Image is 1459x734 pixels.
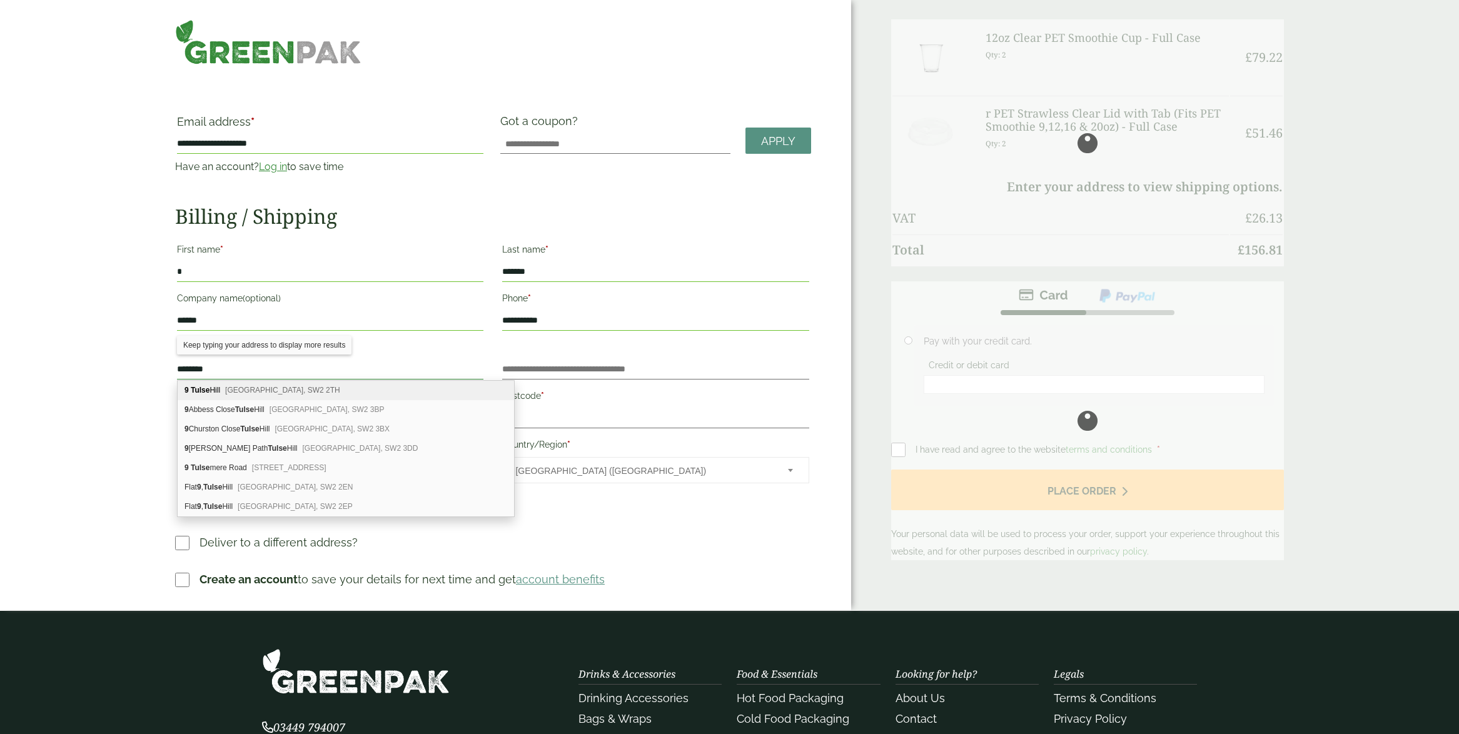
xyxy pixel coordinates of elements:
b: 9 [184,386,189,395]
div: 9 Churston Close Tulse Hill [178,420,514,439]
b: Tulse [191,463,210,472]
label: Phone [502,289,809,311]
a: account benefits [516,573,605,586]
a: Log in [259,161,287,173]
label: Email address [177,116,483,134]
label: Company name [177,289,483,311]
abbr: required [251,115,255,128]
p: Deliver to a different address? [199,534,358,551]
b: Tulse [191,386,210,395]
a: Bags & Wraps [578,712,652,725]
b: 9 [197,483,201,491]
span: (optional) [243,293,281,303]
label: Got a coupon? [500,114,583,134]
span: United Kingdom (UK) [515,458,770,484]
label: Postcode [502,387,809,408]
abbr: required [567,440,570,450]
a: Contact [896,712,937,725]
b: Tulse [268,444,286,453]
a: About Us [896,691,945,705]
a: Drinking Accessories [578,691,689,705]
a: Hot Food Packaging [737,691,844,705]
strong: Create an account [199,573,298,586]
b: 9 [197,502,201,511]
div: 9 Abbess Close Tulse Hill [178,400,514,420]
span: [GEOGRAPHIC_DATA], SW2 2TH [225,386,340,395]
span: Country/Region [502,457,809,483]
h2: Billing / Shipping [175,204,811,228]
span: [GEOGRAPHIC_DATA], SW2 3BX [275,425,390,433]
b: 9 [184,463,189,472]
a: 03449 794007 [262,722,345,734]
img: GreenPak Supplies [262,648,450,694]
img: GreenPak Supplies [175,19,361,64]
a: Privacy Policy [1054,712,1127,725]
span: [GEOGRAPHIC_DATA], SW2 3DD [302,444,418,453]
b: Tulse [203,502,222,511]
span: [GEOGRAPHIC_DATA], SW2 2EN [238,483,353,491]
div: 9 Tulse Hill [178,381,514,400]
span: [GEOGRAPHIC_DATA], SW2 3BP [270,405,385,414]
b: 9 [184,425,189,433]
span: [GEOGRAPHIC_DATA], SW2 2EP [238,502,353,511]
a: Terms & Conditions [1054,691,1156,705]
abbr: required [220,244,223,254]
a: Apply [745,128,811,154]
label: Country/Region [502,436,809,457]
b: Tulse [203,483,222,491]
a: Cold Food Packaging [737,712,849,725]
abbr: required [541,391,544,401]
b: Tulse [240,425,259,433]
abbr: required [528,293,531,303]
span: [STREET_ADDRESS] [252,463,326,472]
b: 9 [184,405,189,414]
div: 9 Talcott Path Tulse Hill [178,439,514,458]
b: Tulse [235,405,254,414]
label: Last name [502,241,809,262]
b: 9 [184,444,189,453]
div: Flat 9, Tulse Hill [178,478,514,497]
abbr: required [545,244,548,254]
span: Apply [761,134,795,148]
div: 9 Tulsemere Road [178,458,514,478]
div: Keep typing your address to display more results [177,336,351,354]
div: Flat 9, Tulse Hill [178,497,514,516]
p: Have an account? to save time [175,159,485,174]
label: First name [177,241,483,262]
p: to save your details for next time and get [199,571,605,588]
